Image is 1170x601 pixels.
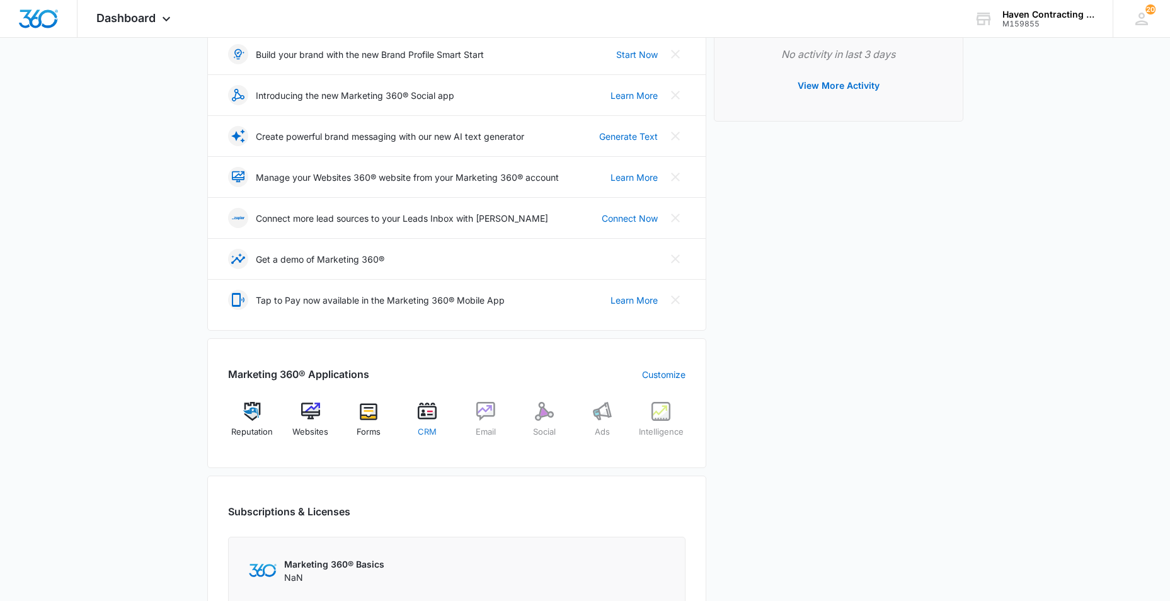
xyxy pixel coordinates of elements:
a: Learn More [611,294,658,307]
span: Websites [292,426,328,438]
a: Intelligence [637,402,685,447]
span: Ads [595,426,610,438]
h2: Subscriptions & Licenses [228,504,350,519]
h2: Marketing 360® Applications [228,367,369,382]
a: Start Now [616,48,658,61]
span: Email [476,426,496,438]
a: Generate Text [599,130,658,143]
a: Learn More [611,171,658,184]
button: View More Activity [785,71,892,101]
p: Connect more lead sources to your Leads Inbox with [PERSON_NAME] [256,212,548,225]
div: notifications count [1145,4,1156,14]
p: Marketing 360® Basics [284,558,384,571]
img: Marketing 360 Logo [249,564,277,577]
span: Social [533,426,556,438]
a: Social [520,402,568,447]
a: CRM [403,402,452,447]
button: Close [665,208,685,228]
p: Get a demo of Marketing 360® [256,253,384,266]
div: account name [1002,9,1094,20]
button: Close [665,85,685,105]
button: Close [665,290,685,310]
span: Reputation [231,426,273,438]
p: Manage your Websites 360® website from your Marketing 360® account [256,171,559,184]
span: Forms [357,426,381,438]
button: Close [665,167,685,187]
a: Email [462,402,510,447]
p: No activity in last 3 days [735,47,943,62]
div: account id [1002,20,1094,28]
span: 20 [1145,4,1156,14]
p: Tap to Pay now available in the Marketing 360® Mobile App [256,294,505,307]
button: Close [665,249,685,269]
a: Learn More [611,89,658,102]
a: Websites [286,402,335,447]
a: Forms [345,402,393,447]
a: Reputation [228,402,277,447]
p: Introducing the new Marketing 360® Social app [256,89,454,102]
a: Customize [642,368,685,381]
span: Dashboard [96,11,156,25]
button: Close [665,126,685,146]
p: Build your brand with the new Brand Profile Smart Start [256,48,484,61]
span: Intelligence [639,426,684,438]
a: Ads [578,402,627,447]
p: Create powerful brand messaging with our new AI text generator [256,130,524,143]
span: CRM [418,426,437,438]
button: Close [665,44,685,64]
div: NaN [284,558,384,584]
a: Connect Now [602,212,658,225]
